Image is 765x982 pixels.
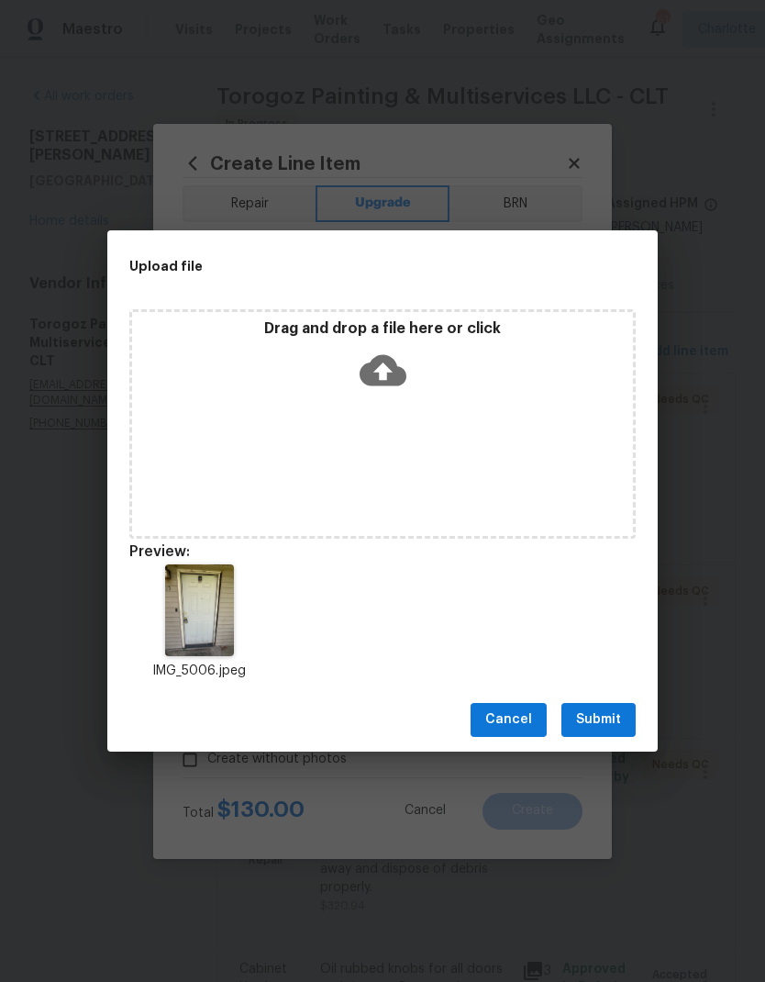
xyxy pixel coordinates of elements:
[129,662,269,681] p: IMG_5006.jpeg
[561,703,636,737] button: Submit
[471,703,547,737] button: Cancel
[165,564,234,656] img: 9k=
[129,256,553,276] h2: Upload file
[485,709,532,731] span: Cancel
[132,319,633,339] p: Drag and drop a file here or click
[576,709,621,731] span: Submit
